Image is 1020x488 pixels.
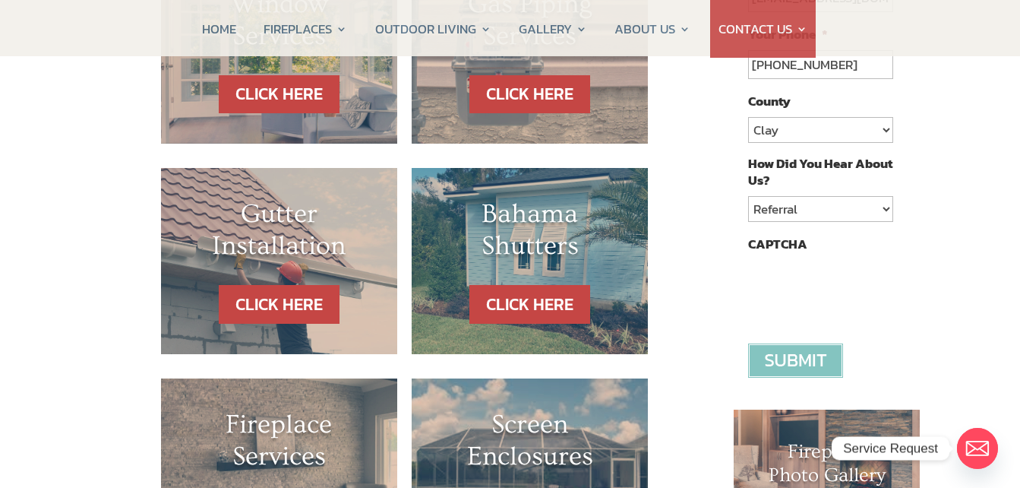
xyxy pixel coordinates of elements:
h1: Bahama Shutters [442,198,617,270]
a: CLICK HERE [219,285,339,324]
iframe: reCAPTCHA [748,260,979,319]
h1: Fireplace Services [191,409,367,480]
label: County [748,93,791,109]
input: Submit [748,344,843,378]
a: Email [957,428,998,469]
a: CLICK HERE [219,75,339,114]
label: How Did You Hear About Us? [748,155,892,189]
a: CLICK HERE [469,75,590,114]
h1: Screen Enclosures [442,409,617,480]
a: CLICK HERE [469,285,590,324]
label: CAPTCHA [748,236,807,252]
h1: Gutter Installation [191,198,367,270]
